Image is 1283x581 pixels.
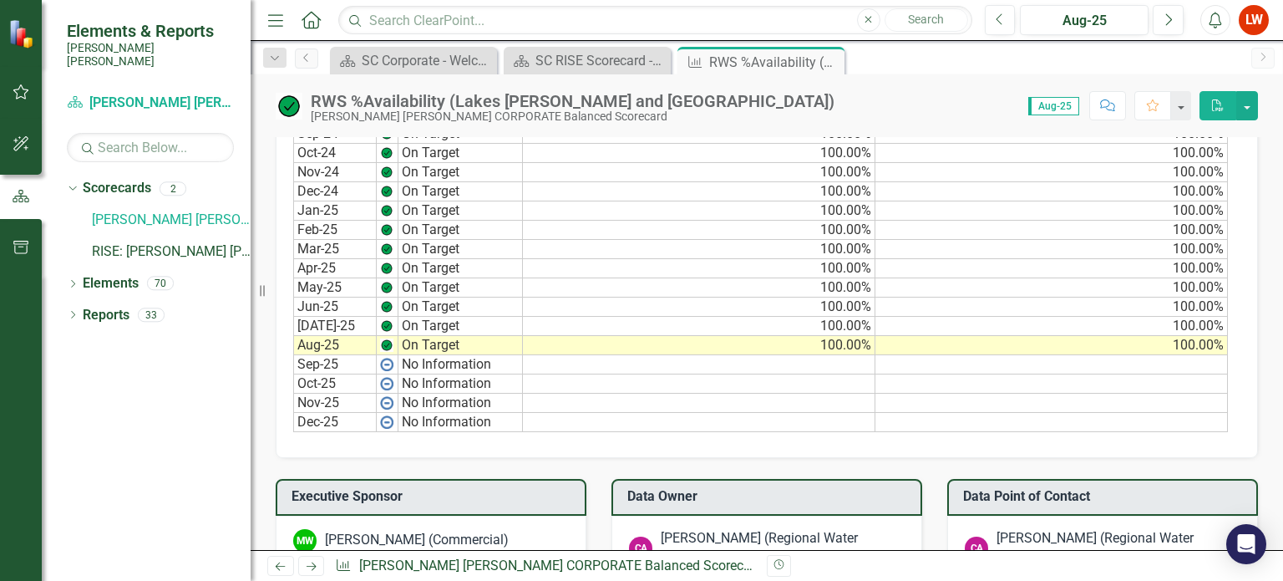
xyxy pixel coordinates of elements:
[138,308,165,322] div: 33
[523,163,875,182] td: 100.00%
[380,204,393,217] img: Z
[875,163,1228,182] td: 100.00%
[293,221,377,240] td: Feb-25
[380,377,393,390] img: wPkqUstsMhMTgAAAABJRU5ErkJggg==
[398,298,523,317] td: On Target
[293,375,377,394] td: Oct-25
[92,211,251,230] a: [PERSON_NAME] [PERSON_NAME] CORPORATE Balanced Scorecard
[709,52,840,73] div: RWS %Availability (Lakes [PERSON_NAME] and [GEOGRAPHIC_DATA])
[661,529,905,568] div: [PERSON_NAME] (Regional Water System)
[523,201,875,221] td: 100.00%
[523,278,875,298] td: 100.00%
[885,8,968,32] button: Search
[8,19,38,48] img: ClearPoint Strategy
[380,339,393,352] img: Z
[311,92,834,110] div: RWS %Availability (Lakes [PERSON_NAME] and [GEOGRAPHIC_DATA])
[293,201,377,221] td: Jan-25
[398,221,523,240] td: On Target
[293,336,377,355] td: Aug-25
[311,110,834,123] div: [PERSON_NAME] [PERSON_NAME] CORPORATE Balanced Scorecard
[380,358,393,371] img: wPkqUstsMhMTgAAAABJRU5ErkJggg==
[508,50,667,71] a: SC RISE Scorecard - Welcome to ClearPoint
[92,242,251,262] a: RISE: [PERSON_NAME] [PERSON_NAME] Recognizing Innovation, Safety and Excellence
[293,163,377,182] td: Nov-24
[380,415,393,429] img: wPkqUstsMhMTgAAAABJRU5ErkJggg==
[398,375,523,394] td: No Information
[875,182,1228,201] td: 100.00%
[325,531,509,550] div: [PERSON_NAME] (Commercial)
[380,281,393,294] img: Z
[875,201,1228,221] td: 100.00%
[380,300,393,313] img: Z
[293,529,317,553] div: MW
[293,240,377,259] td: Mar-25
[398,144,523,163] td: On Target
[359,558,763,573] a: [PERSON_NAME] [PERSON_NAME] CORPORATE Balanced Scorecard
[1026,11,1143,31] div: Aug-25
[398,163,523,182] td: On Target
[380,223,393,237] img: Z
[67,133,234,162] input: Search Below...
[380,262,393,275] img: Z
[67,21,234,41] span: Elements & Reports
[293,394,377,413] td: Nov-25
[996,529,1240,568] div: [PERSON_NAME] (Regional Water System)
[334,50,493,71] a: SC Corporate - Welcome to ClearPoint
[875,259,1228,278] td: 100.00%
[398,336,523,355] td: On Target
[627,489,912,504] h3: Data Owner
[908,13,944,26] span: Search
[380,242,393,256] img: Z
[398,201,523,221] td: On Target
[335,557,754,576] div: » »
[293,298,377,317] td: Jun-25
[398,278,523,298] td: On Target
[875,278,1228,298] td: 100.00%
[875,298,1228,317] td: 100.00%
[875,144,1228,163] td: 100.00%
[293,278,377,298] td: May-25
[67,41,234,69] small: [PERSON_NAME] [PERSON_NAME]
[293,182,377,201] td: Dec-24
[338,6,971,35] input: Search ClearPoint...
[1028,97,1079,115] span: Aug-25
[1226,524,1266,564] div: Open Intercom Messenger
[160,181,186,196] div: 2
[83,274,139,293] a: Elements
[293,413,377,432] td: Dec-25
[1239,5,1269,35] button: LW
[523,182,875,201] td: 100.00%
[523,240,875,259] td: 100.00%
[398,394,523,413] td: No Information
[380,166,393,179] img: Z
[875,221,1228,240] td: 100.00%
[83,306,129,325] a: Reports
[293,259,377,278] td: Apr-25
[523,221,875,240] td: 100.00%
[83,179,151,198] a: Scorecards
[1020,5,1149,35] button: Aug-25
[398,317,523,336] td: On Target
[523,336,875,355] td: 100.00%
[398,413,523,432] td: No Information
[523,259,875,278] td: 100.00%
[629,537,652,560] div: CA
[293,355,377,375] td: Sep-25
[875,317,1228,336] td: 100.00%
[535,50,667,71] div: SC RISE Scorecard - Welcome to ClearPoint
[963,489,1248,504] h3: Data Point of Contact
[276,93,302,120] img: On Target
[398,182,523,201] td: On Target
[380,146,393,160] img: Z
[380,396,393,410] img: wPkqUstsMhMTgAAAABJRU5ErkJggg==
[523,317,875,336] td: 100.00%
[362,50,493,71] div: SC Corporate - Welcome to ClearPoint
[523,298,875,317] td: 100.00%
[875,240,1228,259] td: 100.00%
[293,144,377,163] td: Oct-24
[380,319,393,333] img: Z
[523,144,875,163] td: 100.00%
[380,185,393,198] img: Z
[293,317,377,336] td: [DATE]-25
